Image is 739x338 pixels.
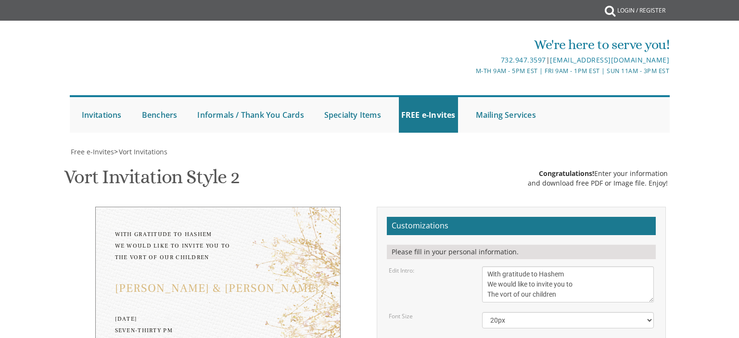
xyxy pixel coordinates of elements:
span: Congratulations! [539,169,594,178]
span: Vort Invitations [119,147,167,156]
div: M-Th 9am - 5pm EST | Fri 9am - 1pm EST | Sun 11am - 3pm EST [270,66,669,76]
div: We're here to serve you! [270,35,669,54]
div: [PERSON_NAME] & [PERSON_NAME] [115,283,321,294]
div: | [270,54,669,66]
h2: Customizations [387,217,656,235]
label: Font Size [389,312,413,320]
h1: Vort Invitation Style 2 [64,166,239,195]
label: Edit Intro: [389,266,414,275]
div: With gratitude to Hashem We would like to invite you to The vort of our children [115,229,321,263]
a: Free e-Invites [70,147,114,156]
div: and download free PDF or Image file. Enjoy! [528,178,668,188]
div: Enter your information [528,169,668,178]
span: Free e-Invites [71,147,114,156]
a: Invitations [79,97,124,133]
a: 732.947.3597 [501,55,546,64]
a: FREE e-Invites [399,97,458,133]
a: Vort Invitations [118,147,167,156]
a: [EMAIL_ADDRESS][DOMAIN_NAME] [550,55,669,64]
a: Mailing Services [473,97,538,133]
div: Please fill in your personal information. [387,245,656,259]
textarea: With gratitude to Hashem We would like to invite you to The vort of our children [482,266,654,302]
span: > [114,147,167,156]
a: Informals / Thank You Cards [195,97,306,133]
a: Benchers [140,97,180,133]
a: Specialty Items [322,97,383,133]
